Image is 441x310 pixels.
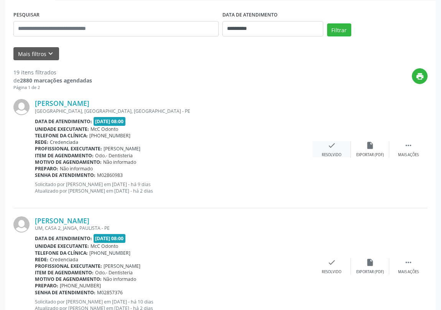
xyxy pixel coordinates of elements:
[13,84,92,91] div: Página 1 de 2
[35,132,88,139] b: Telefone da clínica:
[35,282,58,289] b: Preparo:
[103,276,136,282] span: Não informado
[404,141,413,150] i: 
[103,159,136,165] span: Não informado
[35,181,313,194] p: Solicitado por [PERSON_NAME] em [DATE] - há 9 dias Atualizado por [PERSON_NAME] em [DATE] - há 2 ...
[60,165,93,172] span: Não informado
[322,269,341,275] div: Resolvido
[50,139,78,145] span: Credenciada
[35,289,95,296] b: Senha de atendimento:
[20,77,92,84] strong: 2880 marcações agendadas
[327,23,351,36] button: Filtrar
[327,141,336,150] i: check
[356,152,384,158] div: Exportar (PDF)
[35,235,92,242] b: Data de atendimento:
[13,68,92,76] div: 19 itens filtrados
[35,159,102,165] b: Motivo de agendamento:
[35,225,313,231] div: UM, CASA 2, JANGA, PAULISTA - PE
[416,72,424,81] i: print
[13,216,30,232] img: img
[327,258,336,267] i: check
[104,145,140,152] span: [PERSON_NAME]
[60,282,101,289] span: [PHONE_NUMBER]
[35,165,58,172] b: Preparo:
[97,172,123,178] span: M02860983
[398,152,419,158] div: Mais ações
[95,269,133,276] span: Odo.- Dentisteria
[91,243,118,249] span: McC Odonto
[366,141,374,150] i: insert_drive_file
[94,234,126,243] span: [DATE] 08:00
[91,126,118,132] span: McC Odonto
[35,172,95,178] b: Senha de atendimento:
[35,139,48,145] b: Rede:
[404,258,413,267] i: 
[35,250,88,256] b: Telefone da clínica:
[104,263,140,269] span: [PERSON_NAME]
[50,256,78,263] span: Credenciada
[366,258,374,267] i: insert_drive_file
[13,99,30,115] img: img
[95,152,133,159] span: Odo.- Dentisteria
[46,49,55,58] i: keyboard_arrow_down
[322,152,341,158] div: Resolvido
[89,250,130,256] span: [PHONE_NUMBER]
[35,243,89,249] b: Unidade executante:
[398,269,419,275] div: Mais ações
[35,118,92,125] b: Data de atendimento:
[35,276,102,282] b: Motivo de agendamento:
[13,76,92,84] div: de
[356,269,384,275] div: Exportar (PDF)
[35,152,94,159] b: Item de agendamento:
[13,47,59,61] button: Mais filtroskeyboard_arrow_down
[35,216,89,225] a: [PERSON_NAME]
[35,269,94,276] b: Item de agendamento:
[35,99,89,107] a: [PERSON_NAME]
[412,68,428,84] button: print
[35,263,102,269] b: Profissional executante:
[94,117,126,126] span: [DATE] 08:00
[35,256,48,263] b: Rede:
[35,108,313,114] div: [GEOGRAPHIC_DATA], [GEOGRAPHIC_DATA], [GEOGRAPHIC_DATA] - PE
[89,132,130,139] span: [PHONE_NUMBER]
[13,9,39,21] label: PESQUISAR
[222,9,278,21] label: DATA DE ATENDIMENTO
[35,126,89,132] b: Unidade executante:
[97,289,123,296] span: M02857376
[35,145,102,152] b: Profissional executante:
